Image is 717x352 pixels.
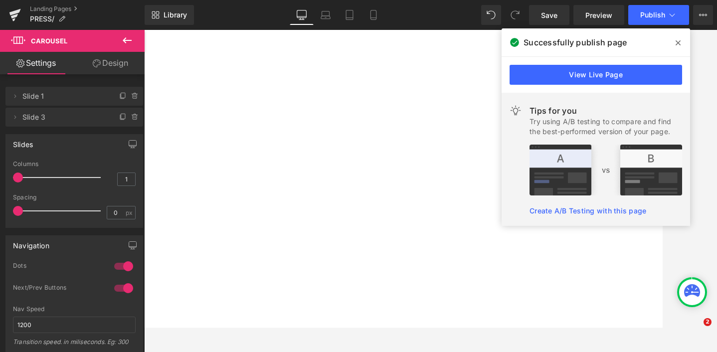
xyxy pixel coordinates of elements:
[693,5,713,25] button: More
[22,108,106,127] span: Slide 3
[13,262,104,272] div: Dots
[13,284,104,294] div: Next/Prev Buttons
[74,52,147,74] a: Design
[290,5,314,25] a: Desktop
[13,306,136,313] div: Nav Speed
[31,37,67,45] span: Carousel
[126,209,134,216] span: px
[704,318,712,326] span: 2
[13,236,49,250] div: Navigation
[640,11,665,19] span: Publish
[164,10,187,19] span: Library
[541,10,557,20] span: Save
[573,5,624,25] a: Preview
[22,87,106,106] span: Slide 1
[530,206,646,215] a: Create A/B Testing with this page
[683,318,707,342] iframe: Intercom live chat
[481,5,501,25] button: Undo
[510,65,682,85] a: View Live Page
[30,15,54,23] span: PRESS/
[530,145,682,195] img: tip.png
[338,5,361,25] a: Tablet
[530,117,682,137] div: Try using A/B testing to compare and find the best-performed version of your page.
[530,105,682,117] div: Tips for you
[13,161,136,168] div: Columns
[314,5,338,25] a: Laptop
[524,36,627,48] span: Successfully publish page
[13,135,33,149] div: Slides
[30,5,145,13] a: Landing Pages
[585,10,612,20] span: Preview
[145,5,194,25] a: New Library
[13,194,136,201] div: Spacing
[628,5,689,25] button: Publish
[510,105,522,117] img: light.svg
[505,5,525,25] button: Redo
[361,5,385,25] a: Mobile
